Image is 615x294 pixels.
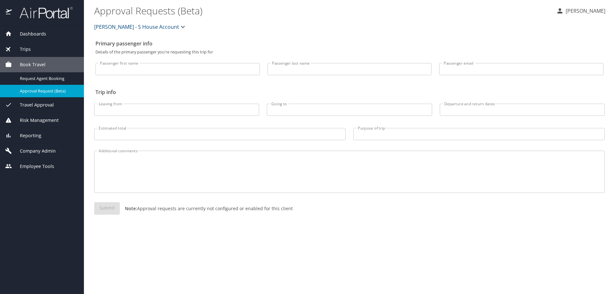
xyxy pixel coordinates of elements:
[94,1,551,20] h1: Approval Requests (Beta)
[92,20,189,33] button: [PERSON_NAME] - S House Account
[95,87,603,97] h2: Trip info
[20,88,76,94] span: Approval Request (Beta)
[125,205,137,211] strong: Note:
[12,132,41,139] span: Reporting
[94,22,179,31] span: [PERSON_NAME] - S House Account
[12,6,73,19] img: airportal-logo.png
[553,5,608,17] button: [PERSON_NAME]
[12,61,45,68] span: Book Travel
[12,163,54,170] span: Employee Tools
[12,101,54,108] span: Travel Approval
[12,30,46,37] span: Dashboards
[95,50,603,54] p: Details of the primary passenger you're requesting this trip for
[95,38,603,49] h2: Primary passenger info
[120,205,293,212] p: Approval requests are currently not configured or enabled for this client
[12,117,59,124] span: Risk Management
[6,6,12,19] img: icon-airportal.png
[564,7,605,15] p: [PERSON_NAME]
[12,46,31,53] span: Trips
[12,147,56,155] span: Company Admin
[20,75,76,82] span: Request Agent Booking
